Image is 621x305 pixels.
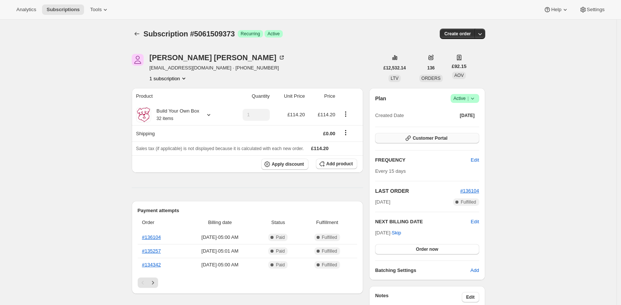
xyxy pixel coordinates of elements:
span: Fulfilled [322,234,337,240]
h2: Plan [375,95,386,102]
button: Order now [375,244,479,254]
span: Status [259,219,297,226]
button: Subscriptions [42,4,84,15]
span: Created Date [375,112,404,119]
th: Unit Price [272,88,307,104]
th: Product [132,88,228,104]
span: | [467,95,468,101]
div: [PERSON_NAME] [PERSON_NAME] [150,54,285,61]
button: £12,532.14 [379,63,410,73]
span: ORDERS [422,76,441,81]
button: Edit [466,154,483,166]
span: Paid [276,262,285,268]
span: Apply discount [272,161,304,167]
button: Product actions [340,110,352,118]
button: Product actions [150,75,188,82]
h2: FREQUENCY [375,156,471,164]
span: £12,532.14 [384,65,406,71]
button: Analytics [12,4,41,15]
span: Tools [90,7,102,13]
button: Create order [440,29,475,39]
span: £92.15 [452,63,467,70]
button: Shipping actions [340,129,352,137]
span: Subscription #5061509373 [144,30,235,38]
span: Subscriptions [47,7,80,13]
h2: NEXT BILLING DATE [375,218,471,225]
button: Tools [86,4,113,15]
span: 136 [427,65,435,71]
span: Order now [416,246,438,252]
span: [EMAIL_ADDRESS][DOMAIN_NAME] · [PHONE_NUMBER] [150,64,285,72]
th: Price [307,88,337,104]
span: £0.00 [323,131,335,136]
th: Quantity [228,88,272,104]
button: Help [539,4,573,15]
span: [DATE] [375,198,390,206]
span: Active [268,31,280,37]
button: 136 [423,63,439,73]
h3: Notes [375,292,462,302]
h2: LAST ORDER [375,187,460,195]
span: LTV [391,76,398,81]
span: [DATE] · 05:01 AM [185,247,255,255]
small: 32 items [157,116,173,121]
a: #135257 [142,248,161,254]
button: Edit [462,292,479,302]
span: Active [454,95,476,102]
span: Fulfillment [302,219,353,226]
button: Add [466,265,483,276]
button: Add product [316,159,357,169]
span: Customer Portal [413,135,447,141]
span: £114.20 [318,112,335,117]
span: [DATE] · 05:00 AM [185,261,255,269]
span: Sales tax (if applicable) is not displayed because it is calculated with each new order. [136,146,304,151]
a: #136104 [460,188,479,194]
span: Fulfilled [461,199,476,205]
h2: Payment attempts [138,207,358,214]
button: [DATE] [455,110,479,121]
img: product img [136,107,151,122]
span: £114.20 [287,112,305,117]
span: £114.20 [311,146,329,151]
span: Recurring [241,31,260,37]
a: #136104 [142,234,161,240]
span: Edit [471,156,479,164]
span: Fulfilled [322,248,337,254]
span: KATIE JONES [132,54,144,66]
th: Order [138,214,183,231]
div: Build Your Own Box [151,107,199,122]
button: Settings [575,4,609,15]
button: #136104 [460,187,479,195]
span: Add product [326,161,353,167]
button: Apply discount [261,159,308,170]
button: Customer Portal [375,133,479,143]
span: Fulfilled [322,262,337,268]
button: Skip [387,227,406,239]
span: Help [551,7,561,13]
span: Billing date [185,219,255,226]
button: Subscriptions [132,29,142,39]
span: Paid [276,248,285,254]
span: Skip [392,229,401,237]
span: Add [470,267,479,274]
span: AOV [454,73,464,78]
span: Settings [587,7,605,13]
nav: Pagination [138,278,358,288]
span: [DATE] · [375,230,401,236]
button: Next [148,278,158,288]
span: Create order [444,31,471,37]
h6: Batching Settings [375,267,470,274]
a: #134342 [142,262,161,267]
span: [DATE] [460,113,475,119]
span: Edit [466,294,475,300]
span: Paid [276,234,285,240]
span: [DATE] · 05:00 AM [185,234,255,241]
th: Shipping [132,125,228,142]
span: Every 15 days [375,168,406,174]
span: Analytics [16,7,36,13]
button: Edit [471,218,479,225]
